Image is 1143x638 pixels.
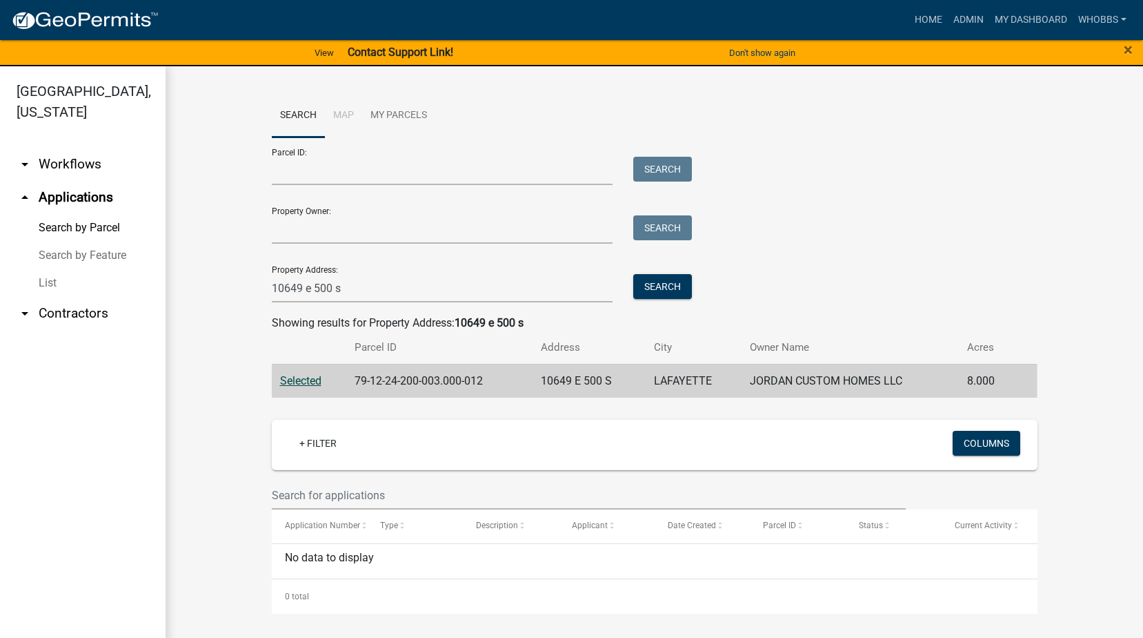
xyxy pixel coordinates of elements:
[633,274,692,299] button: Search
[346,364,533,398] td: 79-12-24-200-003.000-012
[989,7,1073,33] a: My Dashboard
[1073,7,1132,33] a: whobbs
[948,7,989,33] a: Admin
[272,481,906,510] input: Search for applications
[633,215,692,240] button: Search
[909,7,948,33] a: Home
[309,41,339,64] a: View
[655,510,751,543] datatable-header-cell: Date Created
[288,431,348,456] a: + Filter
[942,510,1037,543] datatable-header-cell: Current Activity
[1124,40,1133,59] span: ×
[346,331,533,364] th: Parcel ID
[668,521,716,530] span: Date Created
[348,46,453,59] strong: Contact Support Link!
[859,521,883,530] span: Status
[750,510,846,543] datatable-header-cell: Parcel ID
[742,331,959,364] th: Owner Name
[17,305,33,322] i: arrow_drop_down
[533,364,646,398] td: 10649 E 500 S
[272,94,325,138] a: Search
[455,316,524,329] strong: 10649 e 500 s
[742,364,959,398] td: JORDAN CUSTOM HOMES LLC
[272,544,1037,579] div: No data to display
[272,579,1037,614] div: 0 total
[380,521,398,530] span: Type
[646,331,742,364] th: City
[646,364,742,398] td: LAFAYETTE
[280,374,321,387] a: Selected
[959,364,1015,398] td: 8.000
[17,156,33,173] i: arrow_drop_down
[959,331,1015,364] th: Acres
[362,94,435,138] a: My Parcels
[953,431,1020,456] button: Columns
[476,521,518,530] span: Description
[1124,41,1133,58] button: Close
[272,510,368,543] datatable-header-cell: Application Number
[763,521,796,530] span: Parcel ID
[272,315,1037,331] div: Showing results for Property Address:
[633,157,692,182] button: Search
[955,521,1012,530] span: Current Activity
[559,510,655,543] datatable-header-cell: Applicant
[724,41,801,64] button: Don't show again
[572,521,608,530] span: Applicant
[17,189,33,206] i: arrow_drop_up
[846,510,942,543] datatable-header-cell: Status
[463,510,559,543] datatable-header-cell: Description
[367,510,463,543] datatable-header-cell: Type
[285,521,360,530] span: Application Number
[533,331,646,364] th: Address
